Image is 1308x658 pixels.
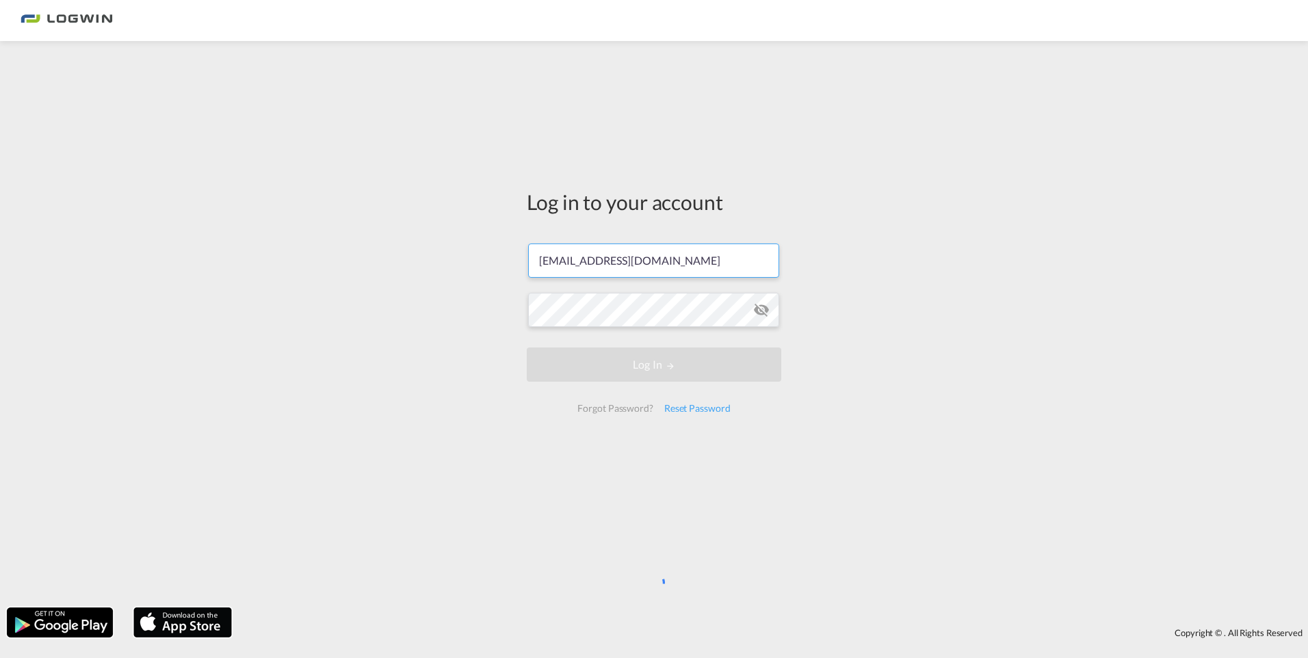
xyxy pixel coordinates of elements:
[21,5,113,36] img: bc73a0e0d8c111efacd525e4c8ad7d32.png
[527,187,781,216] div: Log in to your account
[659,396,736,421] div: Reset Password
[132,606,233,639] img: apple.png
[5,606,114,639] img: google.png
[572,396,658,421] div: Forgot Password?
[527,347,781,382] button: LOGIN
[239,621,1308,644] div: Copyright © . All Rights Reserved
[528,244,779,278] input: Enter email/phone number
[753,302,770,318] md-icon: icon-eye-off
